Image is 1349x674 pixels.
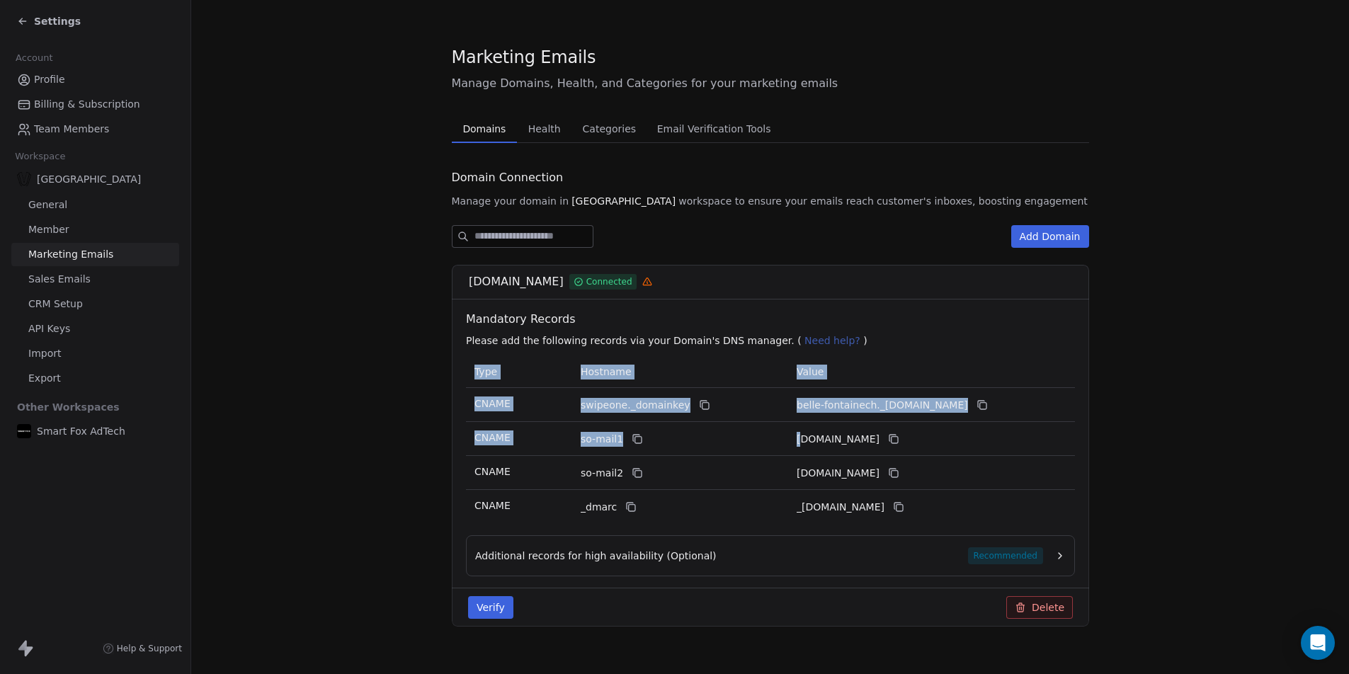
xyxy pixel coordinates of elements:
span: workspace to ensure your emails reach [678,194,874,208]
span: CNAME [474,466,511,477]
button: Add Domain [1011,225,1089,248]
span: _dmarc.swipeone.email [797,500,884,515]
div: Open Intercom Messenger [1301,626,1335,660]
span: Mandatory Records [466,311,1081,328]
span: Export [28,371,61,386]
span: swipeone._domainkey [581,398,690,413]
span: Manage your domain in [452,194,569,208]
span: CNAME [474,432,511,443]
a: Marketing Emails [11,243,179,266]
button: Delete [1006,596,1073,619]
span: [DOMAIN_NAME] [469,273,564,290]
span: Import [28,346,61,361]
span: General [28,198,67,212]
span: _dmarc [581,500,617,515]
span: Marketing Emails [28,247,113,262]
a: Help & Support [103,643,182,654]
button: Additional records for high availability (Optional)Recommended [475,547,1066,564]
span: Connected [586,275,632,288]
span: Recommended [967,547,1042,564]
a: Member [11,218,179,241]
a: CRM Setup [11,292,179,316]
p: Please add the following records via your Domain's DNS manager. ( ) [466,333,1081,348]
span: API Keys [28,321,70,336]
span: Hostname [581,366,632,377]
a: Team Members [11,118,179,141]
span: CRM Setup [28,297,83,312]
a: Settings [17,14,81,28]
span: Account [9,47,59,69]
span: Other Workspaces [11,396,125,418]
span: Email Verification Tools [651,119,777,139]
img: Logo%20500x500%20%20px.jpeg [17,424,31,438]
span: Sales Emails [28,272,91,287]
span: Health [523,119,567,139]
span: Team Members [34,122,109,137]
span: [GEOGRAPHIC_DATA] [571,194,676,208]
span: CNAME [474,500,511,511]
span: Marketing Emails [452,47,596,68]
span: Additional records for high availability (Optional) [475,549,717,563]
span: Profile [34,72,65,87]
a: API Keys [11,317,179,341]
a: Billing & Subscription [11,93,179,116]
span: Help & Support [117,643,182,654]
span: Domains [457,119,511,139]
span: belle-fontainech1.swipeone.email [797,432,880,447]
a: Import [11,342,179,365]
a: General [11,193,179,217]
span: Member [28,222,69,237]
span: Value [797,366,824,377]
span: Manage Domains, Health, and Categories for your marketing emails [452,75,1089,92]
img: Logo_Bellefontaine_Black.png [17,172,31,186]
button: Verify [468,596,513,619]
span: Domain Connection [452,169,564,186]
span: [GEOGRAPHIC_DATA] [37,172,141,186]
span: belle-fontainech._domainkey.swipeone.email [797,398,968,413]
span: Billing & Subscription [34,97,140,112]
span: CNAME [474,398,511,409]
span: Smart Fox AdTech [37,424,125,438]
span: so-mail2 [581,466,623,481]
a: Export [11,367,179,390]
p: Type [474,365,564,379]
a: Sales Emails [11,268,179,291]
a: Profile [11,68,179,91]
span: Settings [34,14,81,28]
span: so-mail1 [581,432,623,447]
span: Workspace [9,146,72,167]
span: Categories [577,119,642,139]
span: belle-fontainech2.swipeone.email [797,466,880,481]
span: Need help? [804,335,860,346]
span: customer's inboxes, boosting engagement [877,194,1088,208]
